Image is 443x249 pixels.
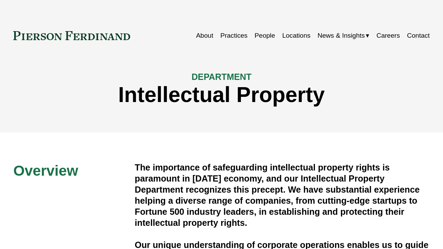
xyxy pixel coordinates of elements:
[407,29,430,42] a: Contact
[196,29,213,42] a: About
[255,29,275,42] a: People
[13,82,430,107] h1: Intellectual Property
[220,29,247,42] a: Practices
[282,29,310,42] a: Locations
[13,163,78,179] span: Overview
[377,29,400,42] a: Careers
[191,72,251,82] span: DEPARTMENT
[317,29,369,42] a: folder dropdown
[317,30,365,41] span: News & Insights
[135,162,430,228] h4: The importance of safeguarding intellectual property rights is paramount in [DATE] economy, and o...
